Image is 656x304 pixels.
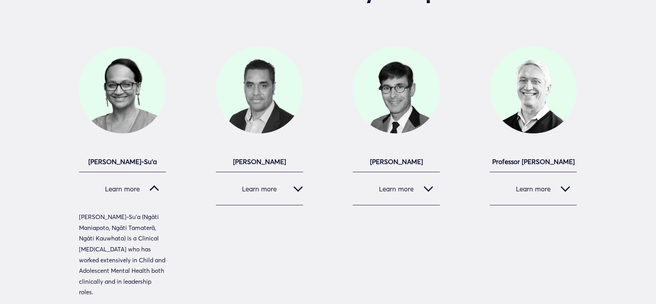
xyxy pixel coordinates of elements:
[79,212,166,297] p: [PERSON_NAME]-Su’a (Ngāti Maniapoto, Ngāti Tamaterā, Ngāti Kauwhata) is a Clinical [MEDICAL_DATA]...
[497,185,561,193] span: Learn more
[79,172,166,205] button: Learn more
[360,185,424,193] span: Learn more
[492,157,575,166] strong: Professor [PERSON_NAME]
[216,172,303,205] button: Learn more
[370,157,423,166] strong: [PERSON_NAME]
[490,172,577,205] button: Learn more
[86,185,150,193] span: Learn more
[216,185,294,193] span: Learn more
[353,172,440,205] button: Learn more
[233,157,286,166] strong: [PERSON_NAME]
[88,157,157,166] strong: [PERSON_NAME]-Su’a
